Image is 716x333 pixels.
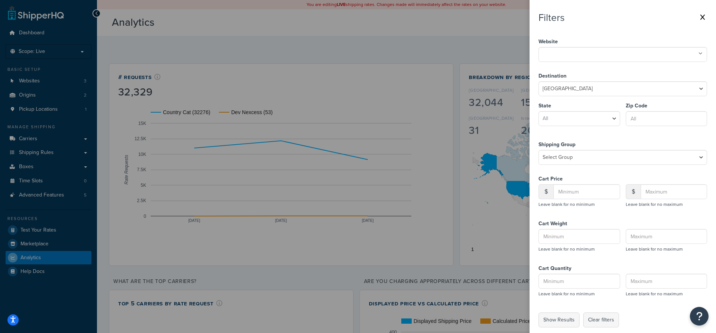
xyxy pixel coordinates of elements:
[538,174,620,184] label: Cart Price
[538,229,620,244] input: Minimum
[469,115,514,122] p: [GEOGRAPHIC_DATA]
[626,184,641,199] div: $
[469,125,514,136] div: 31
[538,312,580,327] button: Show Results
[626,111,707,126] input: All
[538,219,620,229] label: Cart Weight
[521,115,532,122] p: Israel
[538,274,620,289] input: Minimum
[521,125,534,136] div: 20
[521,87,566,94] p: [GEOGRAPHIC_DATA]
[538,184,553,199] div: $
[641,184,707,199] input: Maximum
[538,199,620,210] p: Leave blank for no minimum
[538,71,707,81] label: Destination
[553,184,620,199] input: Minimum
[538,37,707,47] label: Website
[626,101,707,111] label: Zip Code
[626,229,707,244] input: Maximum
[626,199,707,210] p: Leave blank for no maximum
[626,289,707,299] p: Leave blank for no maximum
[469,97,514,108] div: 32,044
[538,139,707,150] label: Shipping Group
[538,289,620,299] p: Leave blank for no minimum
[538,244,620,254] p: Leave blank for no minimum
[626,244,707,254] p: Leave blank for no maximum
[583,312,619,327] button: Clear filters
[469,87,514,94] p: [GEOGRAPHIC_DATA]
[538,263,620,274] label: Cart Quantity
[626,274,707,289] input: Maximum
[690,307,709,326] button: Open Resource Center
[538,12,565,23] h2: Filters
[538,101,620,111] label: State
[521,97,566,108] div: 150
